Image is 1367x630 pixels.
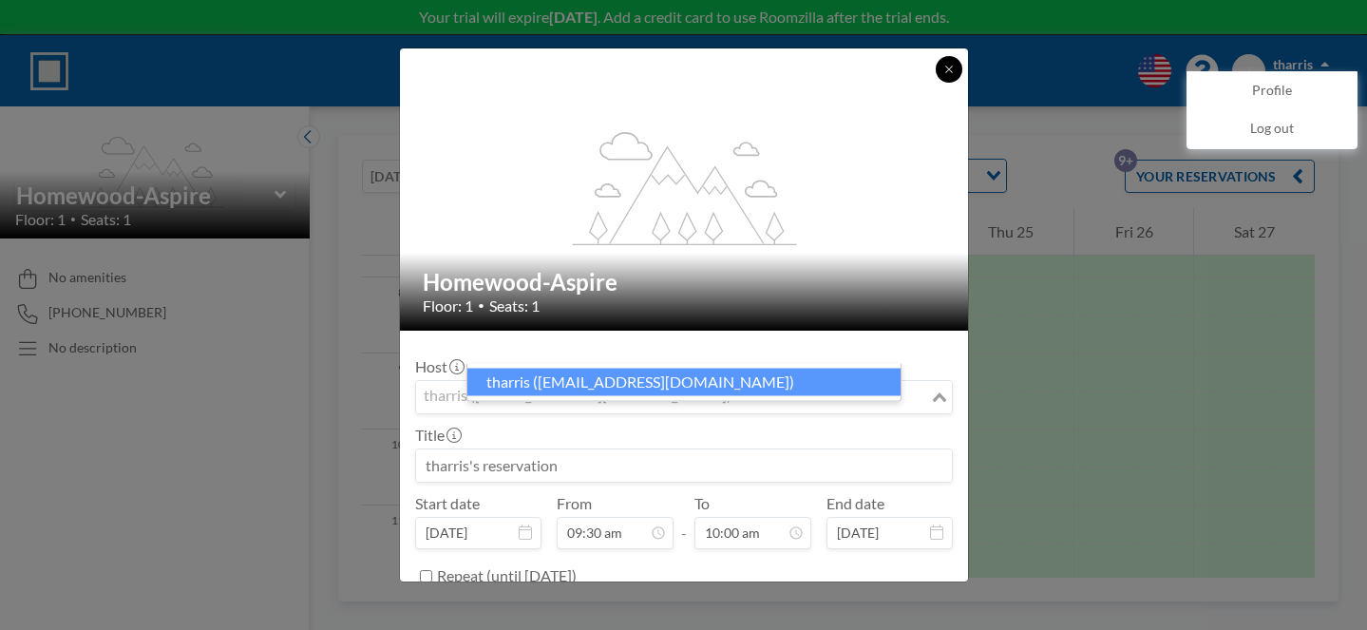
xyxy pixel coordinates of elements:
label: Start date [415,494,480,513]
span: • [478,298,484,313]
h2: Homewood-Aspire [423,268,947,296]
a: Log out [1187,110,1357,148]
label: To [694,494,710,513]
span: - [681,501,687,543]
label: Host [415,357,463,376]
label: Repeat (until [DATE]) [437,566,577,585]
label: End date [826,494,884,513]
input: Search for option [418,385,928,410]
span: Log out [1250,120,1294,139]
input: tharris's reservation [416,449,952,482]
a: Profile [1187,72,1357,110]
label: Title [415,426,460,445]
span: Profile [1252,82,1292,101]
g: flex-grow: 1.2; [572,131,796,245]
span: Seats: 1 [489,296,540,315]
li: tharris ([EMAIL_ADDRESS][DOMAIN_NAME]) [467,369,901,396]
div: Search for option [416,381,952,413]
span: Floor: 1 [423,296,473,315]
label: From [557,494,592,513]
